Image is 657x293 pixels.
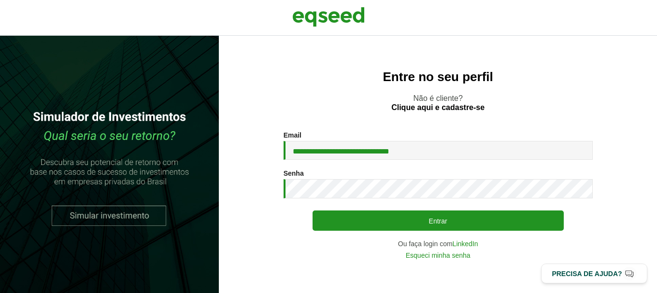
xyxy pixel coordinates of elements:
[391,104,485,112] a: Clique aqui e cadastre-se
[284,170,304,177] label: Senha
[406,252,471,259] a: Esqueci minha senha
[238,70,638,84] h2: Entre no seu perfil
[284,132,301,139] label: Email
[313,210,564,231] button: Entrar
[238,94,638,112] p: Não é cliente?
[284,240,593,247] div: Ou faça login com
[453,240,478,247] a: LinkedIn
[292,5,365,29] img: EqSeed Logo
